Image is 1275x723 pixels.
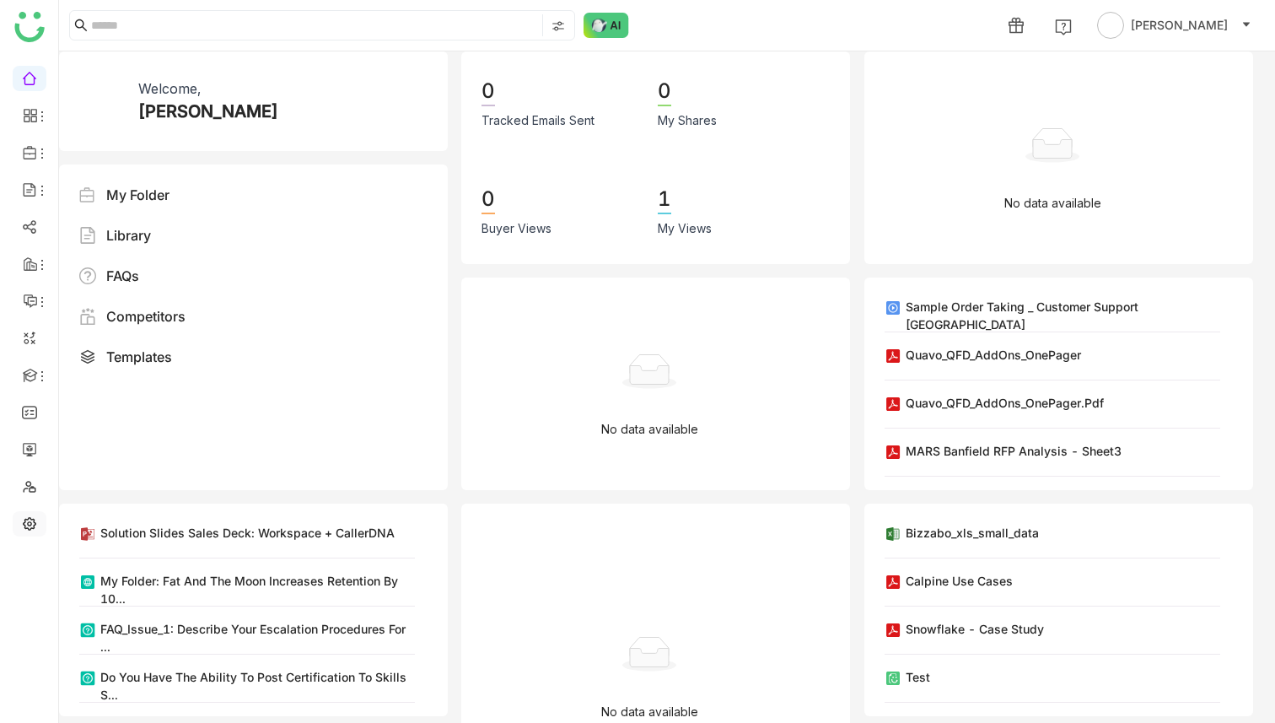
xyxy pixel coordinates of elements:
[906,572,1013,590] div: Calpine Use Cases
[481,186,495,214] div: 0
[1004,194,1101,213] p: No data available
[906,442,1122,460] div: MARS Banfield RFP Analysis - Sheet3
[906,394,1104,412] div: Quavo_QFD_AddOns_OnePager.pdf
[79,78,125,124] img: 61307121755ca5673e314e4d
[658,219,712,238] div: My Views
[906,620,1044,638] div: Snowflake - Case Study
[106,266,139,286] div: FAQs
[106,185,169,205] div: My Folder
[658,111,717,130] div: My Shares
[906,346,1081,364] div: Quavo_QFD_AddOns_OnePager
[601,703,698,721] p: No data available
[1097,12,1124,39] img: avatar
[138,99,278,124] div: [PERSON_NAME]
[138,78,201,99] div: Welcome,
[906,524,1039,542] div: Bizzabo_xls_small_data
[658,78,671,106] div: 0
[106,347,172,367] div: Templates
[106,306,186,326] div: Competitors
[481,219,551,238] div: Buyer Views
[481,78,495,106] div: 0
[906,298,1220,333] div: Sample Order Taking _ Customer Support [GEOGRAPHIC_DATA]
[658,186,671,214] div: 1
[1131,16,1228,35] span: [PERSON_NAME]
[906,668,930,686] div: Test
[601,420,698,439] p: No data available
[106,225,151,245] div: Library
[100,668,415,704] div: Do you have the ability to post certification to skills s...
[100,620,415,656] div: FAQ_Issue_1: Describe your escalation procedures for ...
[100,572,415,607] div: My Folder: Fat and the Moon increases Retention by 10...
[14,12,45,42] img: logo
[1055,19,1072,35] img: help.svg
[1094,12,1255,39] button: [PERSON_NAME]
[551,19,565,33] img: search-type.svg
[100,524,395,542] div: Solution Slides Sales Deck: Workspace + CallerDNA
[481,111,594,130] div: Tracked Emails Sent
[584,13,629,38] img: ask-buddy-normal.svg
